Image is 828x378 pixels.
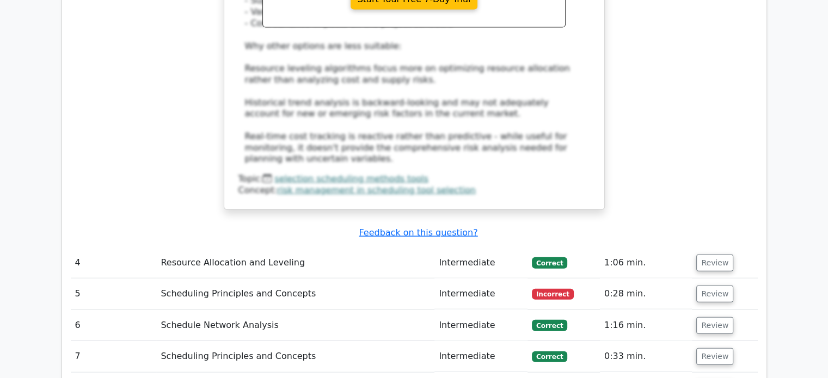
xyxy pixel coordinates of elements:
[359,227,477,238] a: Feedback on this question?
[696,317,733,334] button: Review
[600,278,692,309] td: 0:28 min.
[532,289,574,300] span: Incorrect
[696,255,733,271] button: Review
[238,173,590,185] div: Topic:
[600,341,692,372] td: 0:33 min.
[71,310,157,341] td: 6
[156,310,434,341] td: Schedule Network Analysis
[71,278,157,309] td: 5
[696,286,733,302] button: Review
[434,247,528,278] td: Intermediate
[600,310,692,341] td: 1:16 min.
[238,185,590,196] div: Concept:
[434,341,528,372] td: Intermediate
[156,247,434,278] td: Resource Allocation and Leveling
[434,310,528,341] td: Intermediate
[156,341,434,372] td: Scheduling Principles and Concepts
[71,247,157,278] td: 4
[71,341,157,372] td: 7
[434,278,528,309] td: Intermediate
[696,348,733,365] button: Review
[532,351,567,362] span: Correct
[532,320,567,331] span: Correct
[274,173,428,184] a: selection scheduling methods tools
[156,278,434,309] td: Scheduling Principles and Concepts
[600,247,692,278] td: 1:06 min.
[532,257,567,268] span: Correct
[277,185,476,195] a: risk management in scheduling tool selection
